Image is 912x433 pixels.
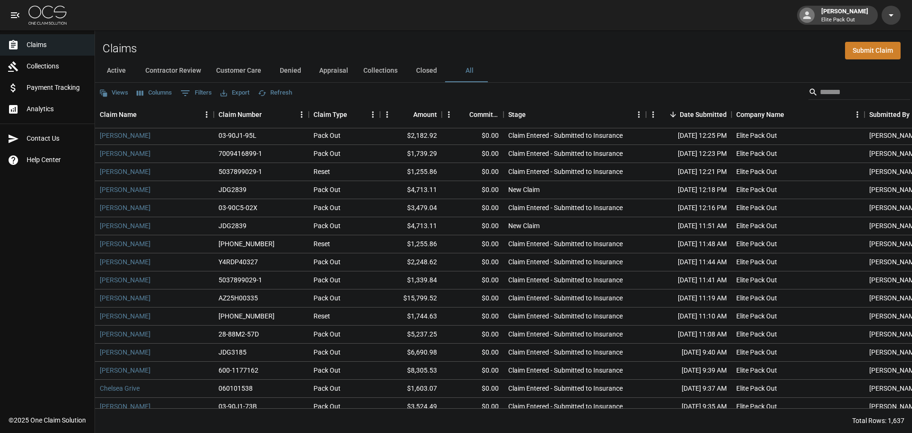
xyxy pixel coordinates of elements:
[508,149,623,158] div: Claim Entered - Submitted to Insurance
[218,384,253,393] div: 060101538
[27,155,87,165] span: Help Center
[736,203,777,212] div: Elite Pack Out
[218,185,247,194] div: JDG2839
[526,108,539,121] button: Sort
[508,131,623,140] div: Claim Entered - Submitted to Insurance
[313,311,330,321] div: Reset
[442,344,503,362] div: $0.00
[442,199,503,217] div: $0.00
[736,167,777,176] div: Elite Pack Out
[508,239,623,249] div: Claim Entered - Submitted to Insurance
[508,203,623,212] div: Claim Entered - Submitted to Insurance
[736,149,777,158] div: Elite Pack Out
[138,59,209,82] button: Contractor Review
[313,329,341,339] div: Pack Out
[442,326,503,344] div: $0.00
[100,384,140,393] a: Chelsea Grive
[380,289,442,308] div: $15,799.52
[646,398,731,416] div: [DATE] 9:35 AM
[313,293,341,303] div: Pack Out
[100,221,151,231] a: [PERSON_NAME]
[646,163,731,181] div: [DATE] 12:21 PM
[442,101,503,128] div: Committed Amount
[27,83,87,93] span: Payment Tracking
[100,347,151,357] a: [PERSON_NAME]
[736,366,777,375] div: Elite Pack Out
[380,326,442,344] div: $5,237.25
[380,181,442,199] div: $4,713.11
[442,289,503,308] div: $0.00
[508,347,623,357] div: Claim Entered - Submitted to Insurance
[218,149,262,158] div: 7009416899-1
[646,289,731,308] div: [DATE] 11:19 AM
[100,311,151,321] a: [PERSON_NAME]
[380,253,442,271] div: $2,248.62
[100,366,151,375] a: [PERSON_NAME]
[456,108,469,121] button: Sort
[442,362,503,380] div: $0.00
[313,185,341,194] div: Pack Out
[380,271,442,289] div: $1,339.84
[294,107,309,122] button: Menu
[218,167,262,176] div: 5037899029-1
[632,107,646,122] button: Menu
[413,101,437,128] div: Amount
[309,101,380,128] div: Claim Type
[442,308,503,326] div: $0.00
[313,402,341,411] div: Pack Out
[312,59,356,82] button: Appraisal
[442,127,503,145] div: $0.00
[508,101,526,128] div: Stage
[736,275,777,285] div: Elite Pack Out
[134,86,174,100] button: Select columns
[736,239,777,249] div: Elite Pack Out
[27,61,87,71] span: Collections
[313,131,341,140] div: Pack Out
[313,275,341,285] div: Pack Out
[736,384,777,393] div: Elite Pack Out
[646,253,731,271] div: [DATE] 11:44 AM
[380,217,442,235] div: $4,713.11
[313,366,341,375] div: Pack Out
[380,362,442,380] div: $8,305.53
[27,134,87,144] span: Contact Us
[852,416,904,425] div: Total Rows: 1,637
[646,344,731,362] div: [DATE] 9:40 AM
[256,86,294,100] button: Refresh
[869,101,910,128] div: Submitted By
[508,366,623,375] div: Claim Entered - Submitted to Insurance
[380,344,442,362] div: $6,690.98
[137,108,150,121] button: Sort
[313,347,341,357] div: Pack Out
[218,101,262,128] div: Claim Number
[646,271,731,289] div: [DATE] 11:41 AM
[503,101,646,128] div: Stage
[646,308,731,326] div: [DATE] 11:10 AM
[646,326,731,344] div: [DATE] 11:08 AM
[736,402,777,411] div: Elite Pack Out
[784,108,798,121] button: Sort
[736,131,777,140] div: Elite Pack Out
[313,203,341,212] div: Pack Out
[347,108,361,121] button: Sort
[380,107,394,122] button: Menu
[646,127,731,145] div: [DATE] 12:25 PM
[97,86,131,100] button: Views
[218,239,275,249] div: 1006-36-9022
[100,239,151,249] a: [PERSON_NAME]
[442,398,503,416] div: $0.00
[199,107,214,122] button: Menu
[218,402,257,411] div: 03-90J1-73B
[736,311,777,321] div: Elite Pack Out
[100,149,151,158] a: [PERSON_NAME]
[821,16,868,24] p: Elite Pack Out
[214,101,309,128] div: Claim Number
[508,311,623,321] div: Claim Entered - Submitted to Insurance
[736,257,777,267] div: Elite Pack Out
[27,40,87,50] span: Claims
[646,362,731,380] div: [DATE] 9:39 AM
[218,347,247,357] div: JDG3185
[218,221,247,231] div: JDG2839
[380,398,442,416] div: $3,524.49
[508,167,623,176] div: Claim Entered - Submitted to Insurance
